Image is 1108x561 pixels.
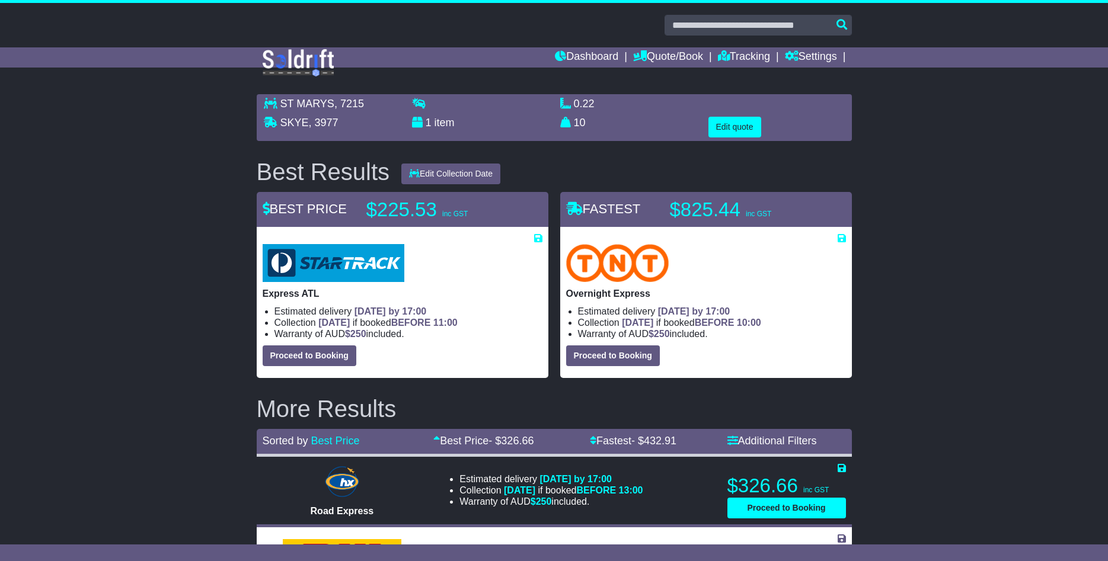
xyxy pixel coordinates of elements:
[727,474,846,498] p: $326.66
[708,117,761,137] button: Edit quote
[274,328,542,339] li: Warranty of AUD included.
[695,318,735,328] span: BEFORE
[578,306,846,317] li: Estimated delivery
[658,306,730,316] span: [DATE] by 17:00
[654,329,670,339] span: 250
[435,117,455,129] span: item
[263,288,542,299] p: Express ATL
[566,288,846,299] p: Overnight Express
[644,435,676,447] span: 432.91
[622,318,761,328] span: if booked
[803,486,829,494] span: inc GST
[488,435,534,447] span: - $
[311,435,360,447] a: Best Price
[263,244,404,282] img: StarTrack: Express ATL
[727,498,846,518] button: Proceed to Booking
[727,435,817,447] a: Additional Filters
[251,159,396,185] div: Best Results
[746,210,771,218] span: inc GST
[737,318,761,328] span: 10:00
[274,317,542,328] li: Collection
[345,329,366,339] span: $
[433,435,534,447] a: Best Price- $326.66
[263,345,356,366] button: Proceed to Booking
[576,485,616,495] span: BEFORE
[355,306,427,316] span: [DATE] by 17:00
[566,345,660,366] button: Proceed to Booking
[311,506,374,516] span: Road Express
[670,198,818,222] p: $825.44
[318,318,457,328] span: if booked
[539,474,612,484] span: [DATE] by 17:00
[309,117,339,129] span: , 3977
[263,201,347,216] span: BEST PRICE
[459,485,643,496] li: Collection
[718,47,770,68] a: Tracking
[263,435,308,447] span: Sorted by
[536,496,552,506] span: 250
[566,244,669,282] img: TNT Domestic: Overnight Express
[274,306,542,317] li: Estimated delivery
[555,47,618,68] a: Dashboard
[578,328,846,339] li: Warranty of AUD included.
[504,485,643,495] span: if booked
[622,318,653,328] span: [DATE]
[649,329,670,339] span: $
[280,98,334,110] span: ST MARYS
[531,496,552,506] span: $
[426,117,432,129] span: 1
[401,164,500,184] button: Edit Collection Date
[459,473,643,485] li: Estimated delivery
[785,47,837,68] a: Settings
[633,47,703,68] a: Quote/Book
[442,210,468,218] span: inc GST
[334,98,364,110] span: , 7215
[631,435,676,447] span: - $
[619,485,643,495] span: 13:00
[504,485,535,495] span: [DATE]
[590,435,676,447] a: Fastest- $432.91
[322,464,362,499] img: Hunter Express: Road Express
[391,318,431,328] span: BEFORE
[574,98,595,110] span: 0.22
[574,117,586,129] span: 10
[257,396,852,422] h2: More Results
[459,544,643,555] li: Estimated delivery
[501,435,534,447] span: 326.66
[566,201,641,216] span: FASTEST
[459,496,643,507] li: Warranty of AUD included.
[350,329,366,339] span: 250
[280,117,309,129] span: SKYE
[318,318,350,328] span: [DATE]
[366,198,515,222] p: $225.53
[578,317,846,328] li: Collection
[433,318,458,328] span: 11:00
